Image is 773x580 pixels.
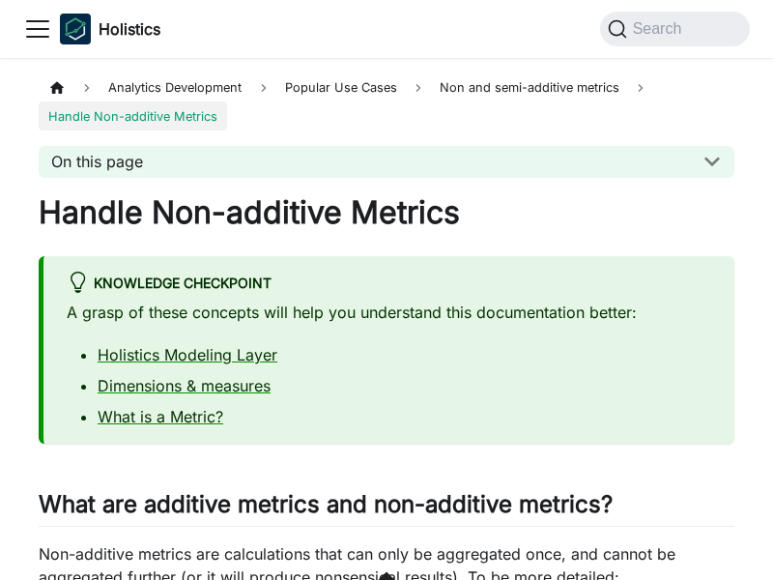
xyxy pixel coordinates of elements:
[60,14,91,44] img: Holistics
[430,73,629,101] span: Non and semi-additive metrics
[60,14,160,44] a: HolisticsHolisticsHolistics
[275,73,407,101] span: Popular Use Cases
[99,17,160,41] b: Holistics
[98,407,223,426] a: What is a Metric?
[98,376,271,395] a: Dimensions & measures
[600,12,750,46] button: Search (Command+K)
[39,193,734,232] h1: Handle Non-additive Metrics
[39,146,734,178] button: On this page
[67,272,711,297] div: Knowledge Checkpoint
[67,301,711,324] p: A grasp of these concepts will help you understand this documentation better:
[39,101,227,130] span: Handle Non-additive Metrics
[98,345,277,364] a: Holistics Modeling Layer
[39,490,734,527] h2: What are additive metrics and non-additive metrics?
[627,20,694,38] span: Search
[23,14,52,43] button: Toggle navigation bar
[39,73,734,130] nav: Breadcrumbs
[99,73,251,101] span: Analytics Development
[39,73,75,101] a: Home page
